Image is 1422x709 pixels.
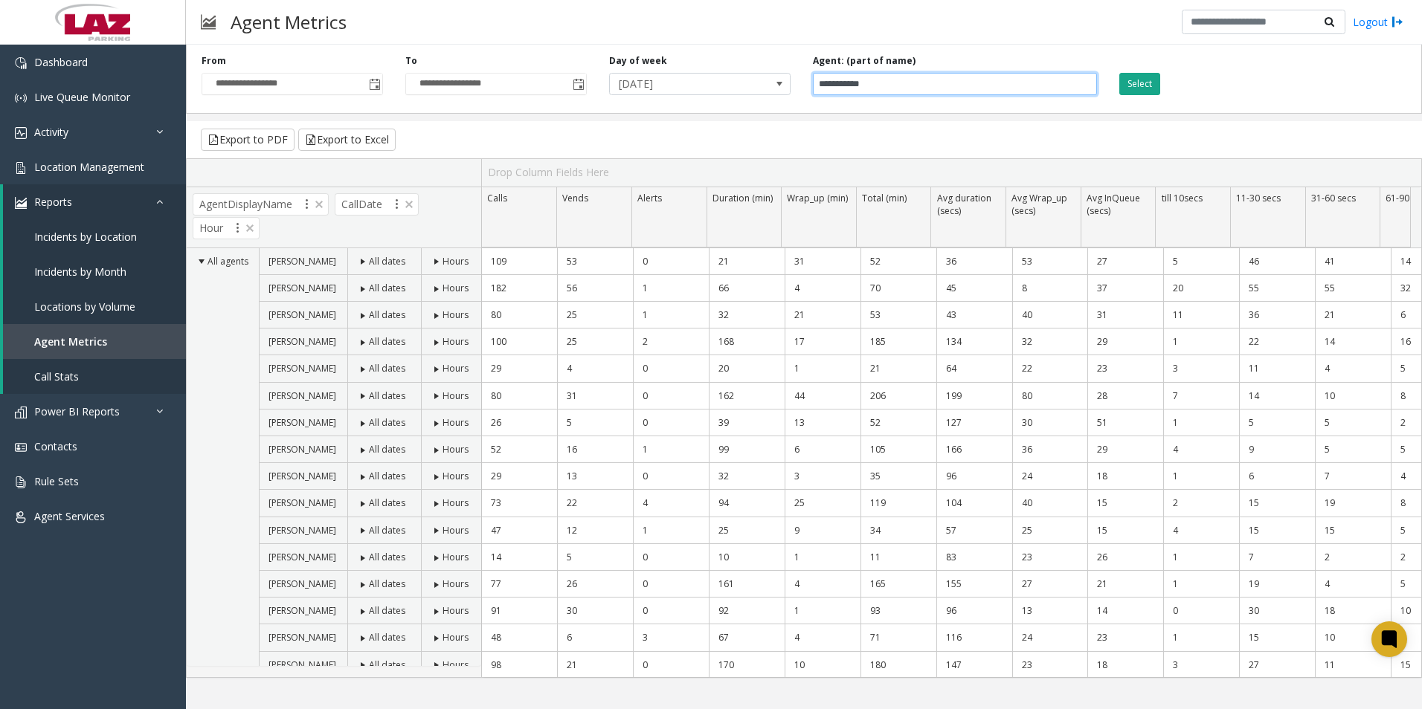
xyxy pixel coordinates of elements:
span: Toggle popup [570,74,586,94]
td: 11 [1315,652,1391,679]
td: 1 [785,544,860,571]
span: Hours [443,524,469,537]
td: 13 [557,463,633,490]
td: 22 [557,490,633,517]
td: 27 [1087,248,1163,275]
td: 70 [860,275,936,302]
td: 18 [1087,463,1163,490]
td: 4 [785,275,860,302]
td: 20 [709,355,785,382]
a: Reports [3,184,186,219]
td: 5 [1239,409,1315,436]
td: 0 [633,571,709,598]
td: 55 [1315,275,1391,302]
span: Calls [487,192,507,204]
td: 4 [1163,517,1239,544]
td: 28 [1087,383,1163,409]
td: 21 [709,248,785,275]
img: 'icon' [15,197,27,209]
span: Wrap_up (min) [787,192,848,204]
td: 17 [785,328,860,355]
span: Hours [443,335,469,348]
td: 21 [1315,302,1391,328]
td: 3 [1163,355,1239,382]
td: 27 [1012,571,1088,598]
td: 36 [936,248,1012,275]
td: 96 [936,598,1012,624]
td: 57 [936,517,1012,544]
span: All dates [369,604,405,617]
span: [PERSON_NAME] [268,658,336,671]
td: 15 [1239,490,1315,517]
td: 22 [1239,328,1315,355]
img: 'icon' [15,162,27,174]
td: 34 [860,517,936,544]
span: All dates [369,551,405,563]
span: All dates [369,658,405,671]
td: 37 [1087,275,1163,302]
td: 47 [482,517,558,544]
span: All dates [369,631,405,644]
td: 45 [936,275,1012,302]
h3: Agent Metrics [223,4,354,40]
td: 168 [709,328,785,355]
td: 80 [482,302,558,328]
td: 32 [709,463,785,490]
td: 8 [1012,275,1088,302]
td: 14 [1087,598,1163,624]
td: 80 [482,383,558,409]
td: 0 [633,248,709,275]
td: 64 [936,355,1012,382]
td: 199 [936,383,1012,409]
span: [PERSON_NAME] [268,308,336,321]
td: 5 [1315,436,1391,463]
span: Agent Services [34,509,105,523]
span: [PERSON_NAME] [268,443,336,456]
label: Agent: (part of name) [813,54,916,68]
span: Activity [34,125,68,139]
img: 'icon' [15,441,27,453]
span: Hours [443,577,469,590]
td: 21 [785,302,860,328]
td: 1 [785,598,860,624]
td: 30 [1012,409,1088,436]
td: 1 [1163,409,1239,436]
td: 15 [1239,624,1315,651]
span: Incidents by Month [34,265,126,279]
td: 1 [1163,463,1239,490]
td: 206 [860,383,936,409]
td: 7 [1239,544,1315,571]
span: Power BI Reports [34,404,120,418]
td: 93 [860,598,936,624]
td: 53 [1012,248,1088,275]
td: 18 [1087,652,1163,679]
td: 98 [482,652,558,679]
td: 22 [1012,355,1088,382]
span: Avg duration (secs) [937,192,991,217]
td: 15 [1315,517,1391,544]
span: Hours [443,496,469,509]
td: 52 [860,248,936,275]
td: 2 [1163,490,1239,517]
td: 4 [1315,571,1391,598]
td: 40 [1012,302,1088,328]
td: 48 [482,624,558,651]
td: 44 [785,383,860,409]
td: 31 [785,248,860,275]
img: 'icon' [15,127,27,139]
td: 46 [1239,248,1315,275]
td: 51 [1087,409,1163,436]
img: 'icon' [15,57,27,69]
span: All dates [369,470,405,482]
span: Hours [443,282,469,294]
td: 2 [1315,544,1391,571]
td: 96 [936,463,1012,490]
td: 109 [482,248,558,275]
td: 16 [557,436,633,463]
td: 185 [860,328,936,355]
span: All agents [207,255,248,268]
span: [PERSON_NAME] [268,577,336,590]
a: Incidents by Month [3,254,186,289]
td: 0 [633,598,709,624]
td: 0 [633,544,709,571]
